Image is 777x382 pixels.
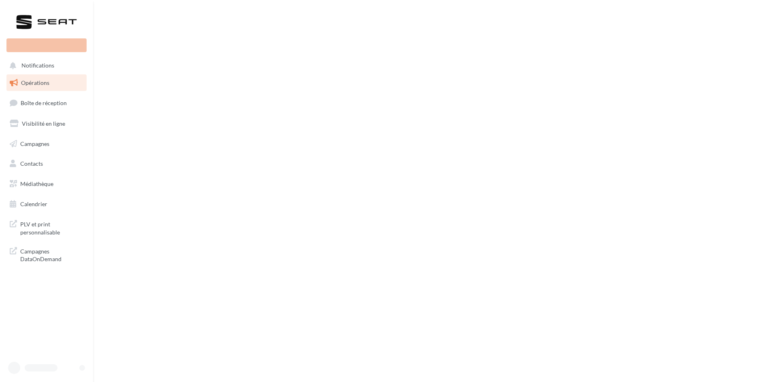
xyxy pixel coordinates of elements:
span: Opérations [21,79,49,86]
span: Médiathèque [20,180,53,187]
a: Boîte de réception [5,94,88,112]
span: PLV et print personnalisable [20,219,83,236]
span: Calendrier [20,200,47,207]
a: Calendrier [5,196,88,213]
a: Campagnes DataOnDemand [5,243,88,266]
span: Boîte de réception [21,99,67,106]
a: Contacts [5,155,88,172]
span: Contacts [20,160,43,167]
span: Notifications [21,62,54,69]
a: Médiathèque [5,175,88,192]
a: Campagnes [5,135,88,152]
a: Visibilité en ligne [5,115,88,132]
div: Nouvelle campagne [6,38,87,52]
span: Campagnes DataOnDemand [20,246,83,263]
a: Opérations [5,74,88,91]
a: PLV et print personnalisable [5,215,88,239]
span: Visibilité en ligne [22,120,65,127]
span: Campagnes [20,140,49,147]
